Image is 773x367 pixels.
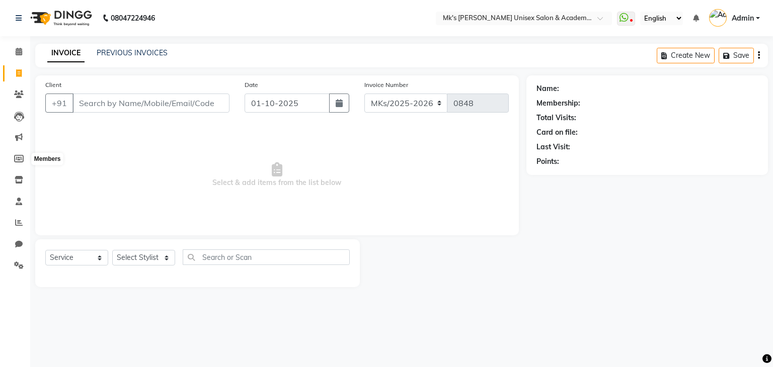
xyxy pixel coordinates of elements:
[536,83,559,94] div: Name:
[32,153,63,165] div: Members
[536,142,570,152] div: Last Visit:
[732,13,754,24] span: Admin
[72,94,229,113] input: Search by Name/Mobile/Email/Code
[536,98,580,109] div: Membership:
[657,48,715,63] button: Create New
[45,80,61,89] label: Client
[111,4,155,32] b: 08047224946
[183,249,350,265] input: Search or Scan
[26,4,95,32] img: logo
[536,156,559,167] div: Points:
[536,113,576,123] div: Total Visits:
[47,44,85,62] a: INVOICE
[719,48,754,63] button: Save
[245,80,258,89] label: Date
[709,9,727,27] img: Admin
[536,127,578,138] div: Card on file:
[97,48,168,57] a: PREVIOUS INVOICES
[45,94,73,113] button: +91
[364,80,408,89] label: Invoice Number
[45,125,509,225] span: Select & add items from the list below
